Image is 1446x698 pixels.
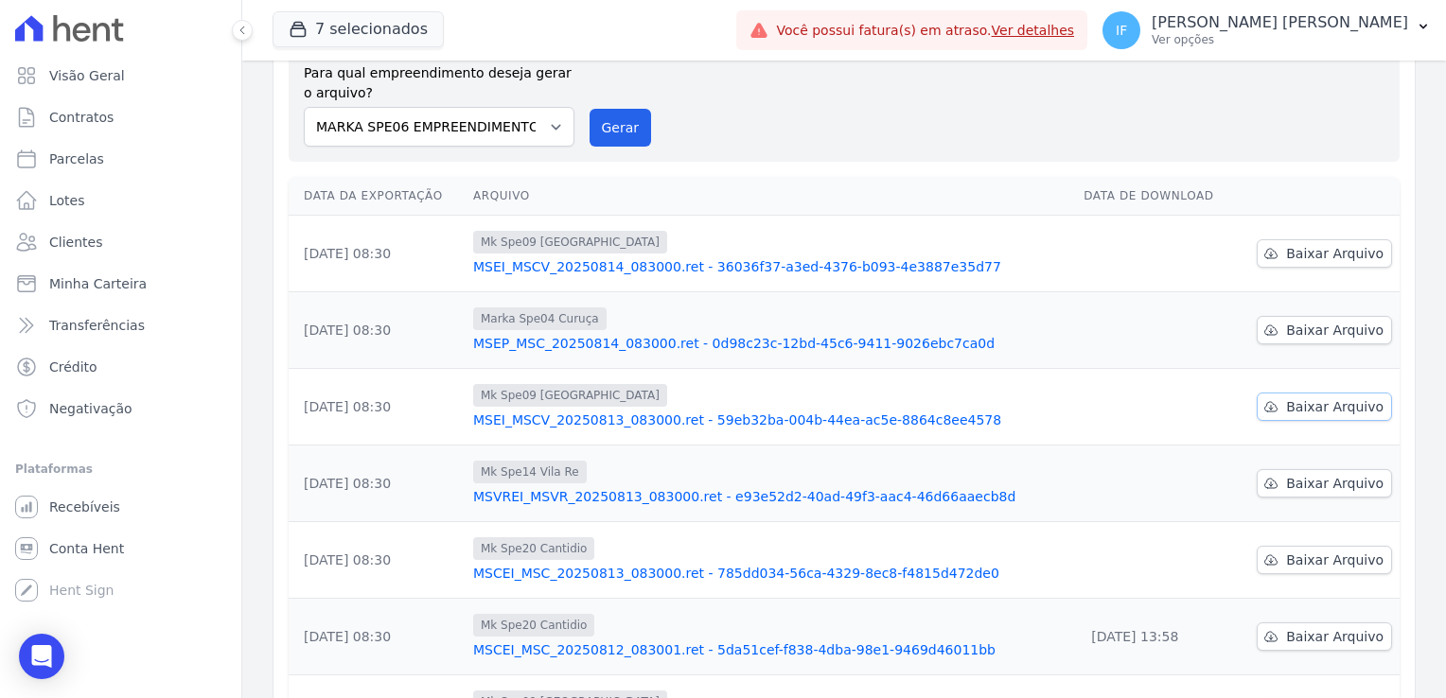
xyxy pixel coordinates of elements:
[8,488,234,526] a: Recebíveis
[49,108,114,127] span: Contratos
[473,384,667,407] span: Mk Spe09 [GEOGRAPHIC_DATA]
[289,369,466,445] td: [DATE] 08:30
[1257,546,1392,574] a: Baixar Arquivo
[49,191,85,210] span: Lotes
[1286,397,1384,416] span: Baixar Arquivo
[289,177,466,216] th: Data da Exportação
[1257,469,1392,497] a: Baixar Arquivo
[1257,316,1392,344] a: Baixar Arquivo
[1076,599,1235,675] td: [DATE] 13:58
[49,539,124,558] span: Conta Hent
[49,66,125,85] span: Visão Geral
[1257,239,1392,268] a: Baixar Arquivo
[473,537,595,560] span: Mk Spe20 Cantidio
[49,274,147,293] span: Minha Carteira
[15,458,226,480] div: Plataformas
[473,257,1068,276] a: MSEI_MSCV_20250814_083000.ret - 36036f37-a3ed-4376-b093-4e3887e35d77
[1257,393,1392,421] a: Baixar Arquivo
[304,56,574,103] label: Para qual empreendimento deseja gerar o arquivo?
[8,182,234,219] a: Lotes
[473,564,1068,583] a: MSCEI_MSC_20250813_083000.ret - 785dd034-56ca-4329-8ec8-f4815d472de0
[590,109,652,147] button: Gerar
[473,334,1068,353] a: MSEP_MSC_20250814_083000.ret - 0d98c23c-12bd-45c6-9411-9026ebc7ca0d
[473,231,667,253] span: Mk Spe09 [GEOGRAPHIC_DATA]
[1286,627,1384,646] span: Baixar Arquivo
[8,57,234,95] a: Visão Geral
[473,487,1068,506] a: MSVREI_MSVR_20250813_083000.ret - e93e52d2-40ad-49f3-aac4-46d66aaecb8d
[289,445,466,522] td: [DATE] 08:30
[776,21,1074,41] span: Você possui fatura(s) em atraso.
[466,177,1076,216] th: Arquivo
[289,599,466,675] td: [DATE] 08:30
[1116,24,1127,37] span: IF
[1257,622,1392,651] a: Baixar Arquivo
[1087,4,1446,57] button: IF [PERSON_NAME] [PERSON_NAME] Ver opções
[1152,13,1408,32] p: [PERSON_NAME] [PERSON_NAME]
[8,530,234,567] a: Conta Hent
[289,292,466,369] td: [DATE] 08:30
[473,614,595,637] span: Mk Spe20 Cantidio
[8,390,234,428] a: Negativação
[1076,177,1235,216] th: Data de Download
[473,461,587,483] span: Mk Spe14 Vila Re
[1286,321,1384,340] span: Baixar Arquivo
[49,497,120,516] span: Recebíveis
[1152,32,1408,47] p: Ver opções
[992,23,1075,38] a: Ver detalhes
[8,265,234,303] a: Minha Carteira
[8,98,234,136] a: Contratos
[8,306,234,344] a: Transferências
[473,410,1068,429] a: MSEI_MSCV_20250813_083000.ret - 59eb32ba-004b-44ea-ac5e-8864c8ee4578
[49,358,97,376] span: Crédito
[1286,550,1384,569] span: Baixar Arquivo
[289,216,466,292] td: [DATE] 08:30
[1286,244,1384,263] span: Baixar Arquivo
[49,233,102,252] span: Clientes
[473,640,1068,659] a: MSCEI_MSC_20250812_083001.ret - 5da51cef-f838-4dba-98e1-9469d46011bb
[8,348,234,386] a: Crédito
[8,223,234,261] a: Clientes
[19,634,64,679] div: Open Intercom Messenger
[289,522,466,599] td: [DATE] 08:30
[473,307,607,330] span: Marka Spe04 Curuça
[49,316,145,335] span: Transferências
[49,149,104,168] span: Parcelas
[273,11,444,47] button: 7 selecionados
[49,399,132,418] span: Negativação
[1286,474,1384,493] span: Baixar Arquivo
[8,140,234,178] a: Parcelas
